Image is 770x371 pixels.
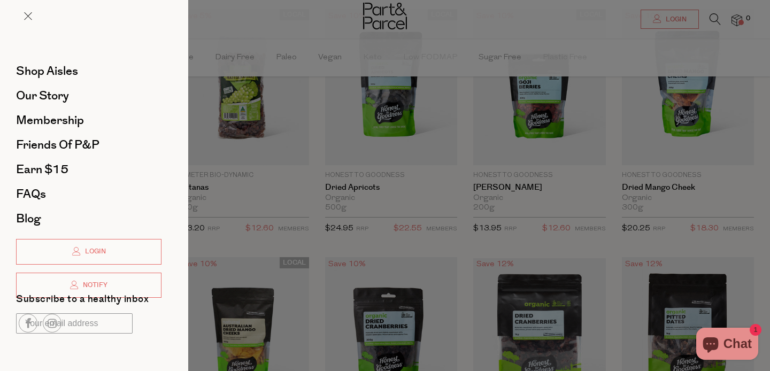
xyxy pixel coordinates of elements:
span: Membership [16,112,84,129]
a: Friends of P&P [16,139,161,151]
a: Notify [16,273,161,298]
span: Shop Aisles [16,63,78,80]
span: Notify [80,281,107,290]
label: Subscribe to a healthy inbox [16,295,149,308]
a: Blog [16,213,161,225]
span: FAQs [16,186,46,203]
inbox-online-store-chat: Shopify online store chat [693,328,761,362]
a: FAQs [16,188,161,200]
span: Blog [16,210,41,227]
span: Our Story [16,87,69,104]
a: Login [16,239,161,265]
a: Earn $15 [16,164,161,175]
a: Our Story [16,90,161,102]
span: Friends of P&P [16,136,99,153]
span: Earn $15 [16,161,68,178]
a: Membership [16,114,161,126]
a: Shop Aisles [16,65,161,77]
span: Login [82,247,106,256]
